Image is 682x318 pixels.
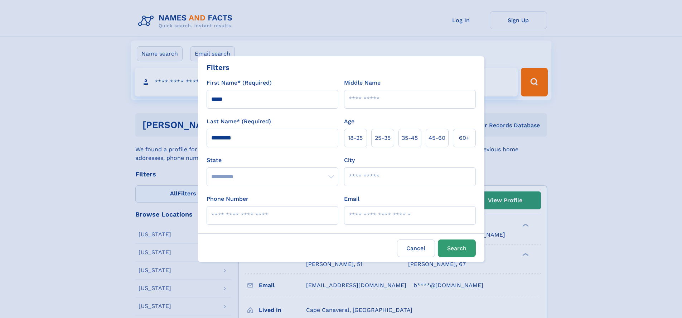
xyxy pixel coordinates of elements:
[344,117,354,126] label: Age
[402,134,418,142] span: 35‑45
[375,134,391,142] span: 25‑35
[344,156,355,165] label: City
[344,79,381,87] label: Middle Name
[207,62,229,73] div: Filters
[459,134,470,142] span: 60+
[344,195,359,203] label: Email
[397,239,435,257] label: Cancel
[348,134,363,142] span: 18‑25
[207,117,271,126] label: Last Name* (Required)
[207,79,272,87] label: First Name* (Required)
[207,156,338,165] label: State
[438,239,476,257] button: Search
[207,195,248,203] label: Phone Number
[429,134,445,142] span: 45‑60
